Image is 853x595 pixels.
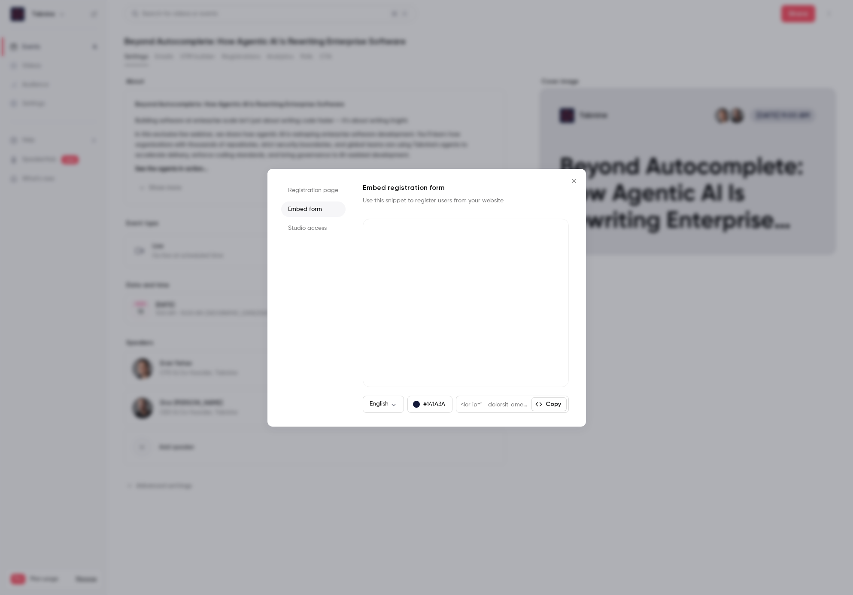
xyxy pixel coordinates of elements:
[281,220,346,236] li: Studio access
[363,196,517,205] p: Use this snippet to register users from your website
[531,397,567,411] button: Copy
[407,396,452,413] button: #141A3A
[363,219,569,387] iframe: Contrast registration form
[281,201,346,217] li: Embed form
[281,183,346,198] li: Registration page
[363,400,404,408] div: English
[363,183,569,193] h1: Embed registration form
[456,396,531,412] div: <lor ip="__dolorsit_ametconsecte_adi01e22-s05d-6ei3-te45-34i0u59la3et" dolor="magna: 244%; aliqua...
[565,172,583,189] button: Close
